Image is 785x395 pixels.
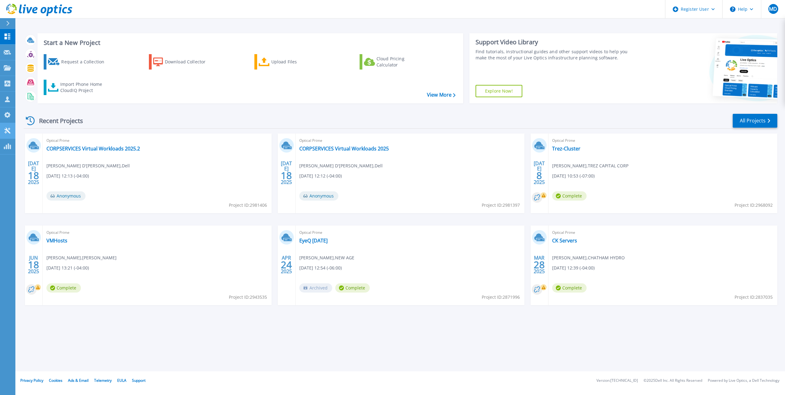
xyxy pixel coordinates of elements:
[24,113,91,128] div: Recent Projects
[28,253,39,276] div: JUN 2025
[552,254,625,261] span: [PERSON_NAME] , CHATHAM HYDRO
[46,191,86,201] span: Anonymous
[427,92,456,98] a: View More
[46,137,268,144] span: Optical Prime
[552,265,595,271] span: [DATE] 12:39 (-04:00)
[552,162,628,169] span: [PERSON_NAME] , TREZ CAPITAL CORP
[299,229,521,236] span: Optical Prime
[46,173,89,179] span: [DATE] 12:13 (-04:00)
[360,54,428,70] a: Cloud Pricing Calculator
[552,283,587,293] span: Complete
[61,56,110,68] div: Request a Collection
[299,191,338,201] span: Anonymous
[254,54,323,70] a: Upload Files
[482,202,520,209] span: Project ID: 2981397
[644,379,702,383] li: © 2025 Dell Inc. All Rights Reserved
[44,39,455,46] h3: Start a New Project
[299,146,389,152] a: CORPSERVICES Virtual Workloads 2025
[735,202,773,209] span: Project ID: 2968092
[476,85,522,97] a: Explore Now!
[117,378,126,383] a: EULA
[46,254,117,261] span: [PERSON_NAME] , [PERSON_NAME]
[281,173,292,178] span: 18
[299,173,342,179] span: [DATE] 12:12 (-04:00)
[596,379,638,383] li: Version: [TECHNICAL_ID]
[46,162,130,169] span: [PERSON_NAME] D'[PERSON_NAME] , Dell
[536,173,542,178] span: 8
[28,262,39,267] span: 18
[49,378,62,383] a: Cookies
[533,253,545,276] div: MAR 2025
[46,283,81,293] span: Complete
[20,378,43,383] a: Privacy Policy
[271,56,321,68] div: Upload Files
[377,56,426,68] div: Cloud Pricing Calculator
[552,137,774,144] span: Optical Prime
[299,254,354,261] span: [PERSON_NAME] , NEW AGE
[94,378,112,383] a: Telemetry
[281,262,292,267] span: 24
[46,229,268,236] span: Optical Prime
[335,283,370,293] span: Complete
[482,294,520,301] span: Project ID: 2871996
[476,49,635,61] div: Find tutorials, instructional guides and other support videos to help you make the most of your L...
[769,6,777,11] span: MD
[132,378,145,383] a: Support
[46,265,89,271] span: [DATE] 13:21 (-04:00)
[299,265,342,271] span: [DATE] 12:54 (-06:00)
[281,253,292,276] div: APR 2025
[299,162,383,169] span: [PERSON_NAME] D'[PERSON_NAME] , Dell
[149,54,217,70] a: Download Collector
[281,162,292,184] div: [DATE] 2025
[28,173,39,178] span: 18
[708,379,779,383] li: Powered by Live Optics, a Dell Technology
[299,137,521,144] span: Optical Prime
[68,378,89,383] a: Ads & Email
[552,237,577,244] a: CK Servers
[229,202,267,209] span: Project ID: 2981406
[60,81,108,94] div: Import Phone Home CloudIQ Project
[552,173,595,179] span: [DATE] 10:53 (-07:00)
[735,294,773,301] span: Project ID: 2837035
[533,162,545,184] div: [DATE] 2025
[229,294,267,301] span: Project ID: 2943535
[299,283,332,293] span: Archived
[534,262,545,267] span: 28
[44,54,112,70] a: Request a Collection
[299,237,328,244] a: EyeQ [DATE]
[552,191,587,201] span: Complete
[552,229,774,236] span: Optical Prime
[165,56,214,68] div: Download Collector
[28,162,39,184] div: [DATE] 2025
[476,38,635,46] div: Support Video Library
[46,237,67,244] a: VMHosts
[46,146,140,152] a: CORPSERVICES Virtual Workloads 2025.2
[733,114,777,128] a: All Projects
[552,146,580,152] a: Trez-Cluster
